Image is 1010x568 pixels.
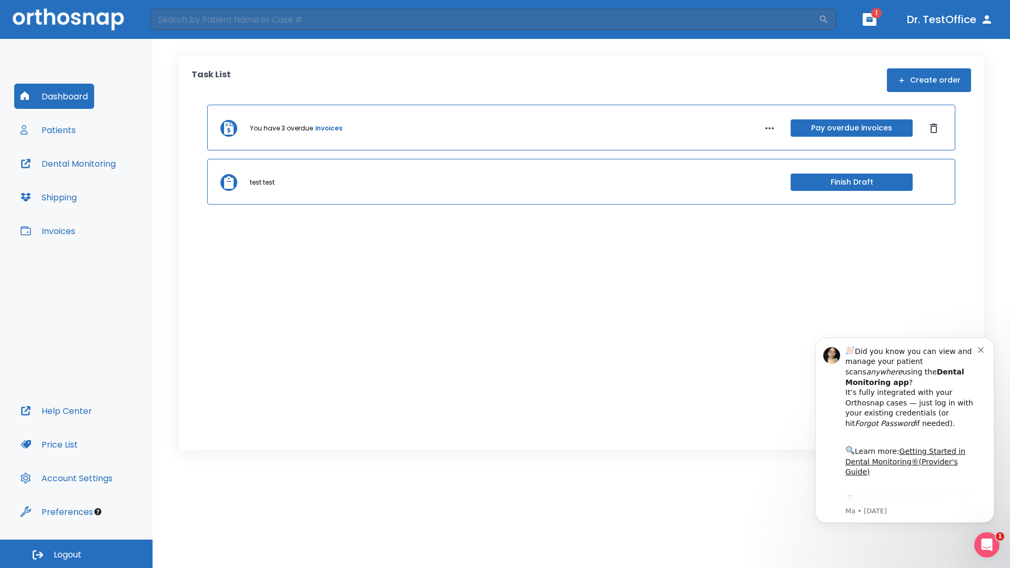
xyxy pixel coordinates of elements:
[791,119,913,137] button: Pay overdue invoices
[54,549,82,561] span: Logout
[250,124,313,133] p: You have 3 overdue
[14,398,98,423] button: Help Center
[14,218,82,244] button: Invoices
[13,8,124,30] img: Orthosnap
[14,84,94,109] button: Dashboard
[887,68,971,92] button: Create order
[791,174,913,191] button: Finish Draft
[14,151,122,176] button: Dental Monitoring
[903,10,997,29] button: Dr. TestOffice
[800,324,1010,563] iframe: Intercom notifications message
[93,507,103,516] div: Tooltip anchor
[315,124,342,133] a: invoices
[974,532,999,557] iframe: Intercom live chat
[14,185,83,210] button: Shipping
[14,432,84,457] button: Price List
[191,68,231,92] p: Task List
[250,178,275,187] p: test test
[871,8,882,18] span: 1
[150,9,819,30] input: Search by Patient Name or Case #
[925,120,942,137] button: Dismiss
[14,117,82,143] button: Patients
[996,532,1004,541] span: 1
[14,499,99,524] button: Preferences
[14,465,119,491] button: Account Settings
